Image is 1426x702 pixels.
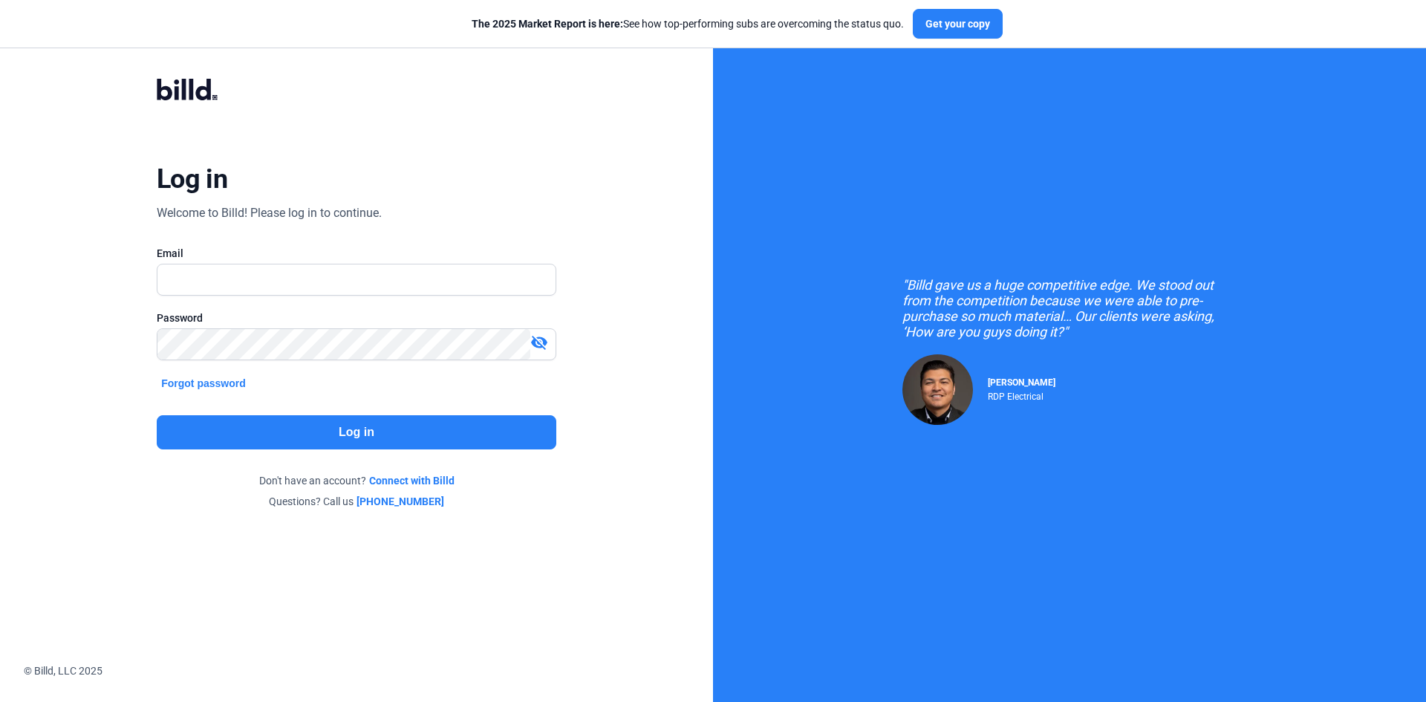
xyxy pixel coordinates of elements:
a: Connect with Billd [369,473,455,488]
div: Log in [157,163,227,195]
span: The 2025 Market Report is here: [472,18,623,30]
button: Forgot password [157,375,250,391]
button: Log in [157,415,556,449]
div: Welcome to Billd! Please log in to continue. [157,204,382,222]
div: See how top-performing subs are overcoming the status quo. [472,16,904,31]
div: Password [157,311,556,325]
div: Email [157,246,556,261]
img: Raul Pacheco [902,354,973,425]
div: Don't have an account? [157,473,556,488]
mat-icon: visibility_off [530,334,548,351]
div: Questions? Call us [157,494,556,509]
div: RDP Electrical [988,388,1055,402]
button: Get your copy [913,9,1003,39]
div: "Billd gave us a huge competitive edge. We stood out from the competition because we were able to... [902,277,1237,339]
a: [PHONE_NUMBER] [356,494,444,509]
span: [PERSON_NAME] [988,377,1055,388]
